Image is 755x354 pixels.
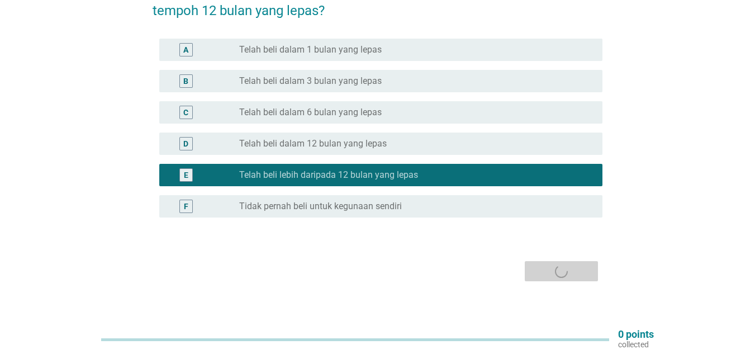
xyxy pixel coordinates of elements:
div: A [183,44,188,56]
p: collected [618,339,654,350]
div: C [183,107,188,119]
label: Telah beli dalam 3 bulan yang lepas [239,75,382,87]
div: E [184,169,188,181]
div: B [183,75,188,87]
div: F [184,201,188,213]
label: Telah beli dalam 12 bulan yang lepas [239,138,387,149]
div: D [183,138,188,150]
label: Telah beli dalam 6 bulan yang lepas [239,107,382,118]
p: 0 points [618,329,654,339]
label: Telah beli lebih daripada 12 bulan yang lepas [239,169,418,181]
label: Telah beli dalam 1 bulan yang lepas [239,44,382,55]
label: Tidak pernah beli untuk kegunaan sendiri [239,201,402,212]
